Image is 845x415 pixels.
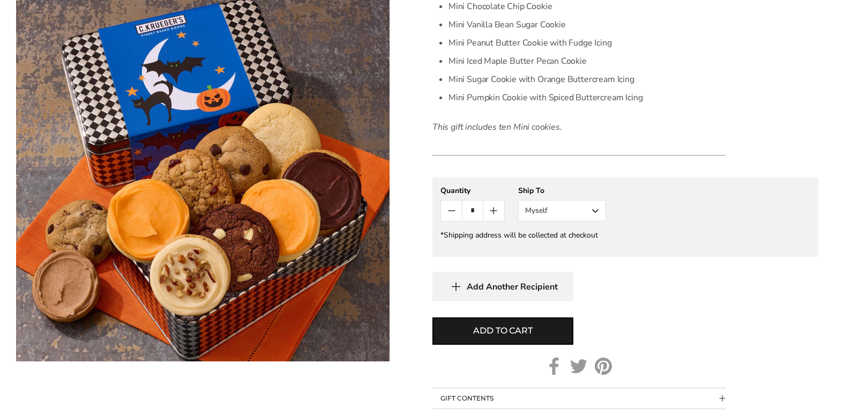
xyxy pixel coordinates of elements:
button: Collapsible block button [432,388,726,409]
button: Count minus [441,201,462,221]
div: *Shipping address will be collected at checkout [440,230,810,240]
button: Add to cart [432,317,573,345]
button: Myself [518,200,606,221]
div: Quantity [440,186,505,196]
button: Count plus [483,201,504,221]
em: This gift includes ten Mini cookies. [432,121,562,133]
button: Add Another Recipient [432,272,573,301]
input: Quantity [462,201,483,221]
li: Mini Peanut Butter Cookie with Fudge Icing [448,34,726,52]
gfm-form: New recipient [432,177,818,257]
li: Mini Iced Maple Butter Pecan Cookie [448,52,726,70]
a: Facebook [545,358,563,375]
a: Pinterest [595,358,612,375]
a: Twitter [570,358,587,375]
div: Ship To [518,186,606,196]
span: Add Another Recipient [467,281,558,292]
li: Mini Vanilla Bean Sugar Cookie [448,16,726,34]
li: Mini Sugar Cookie with Orange Buttercream Icing [448,70,726,88]
li: Mini Pumpkin Cookie with Spiced Buttercream Icing [448,88,726,107]
span: Add to cart [473,324,532,337]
